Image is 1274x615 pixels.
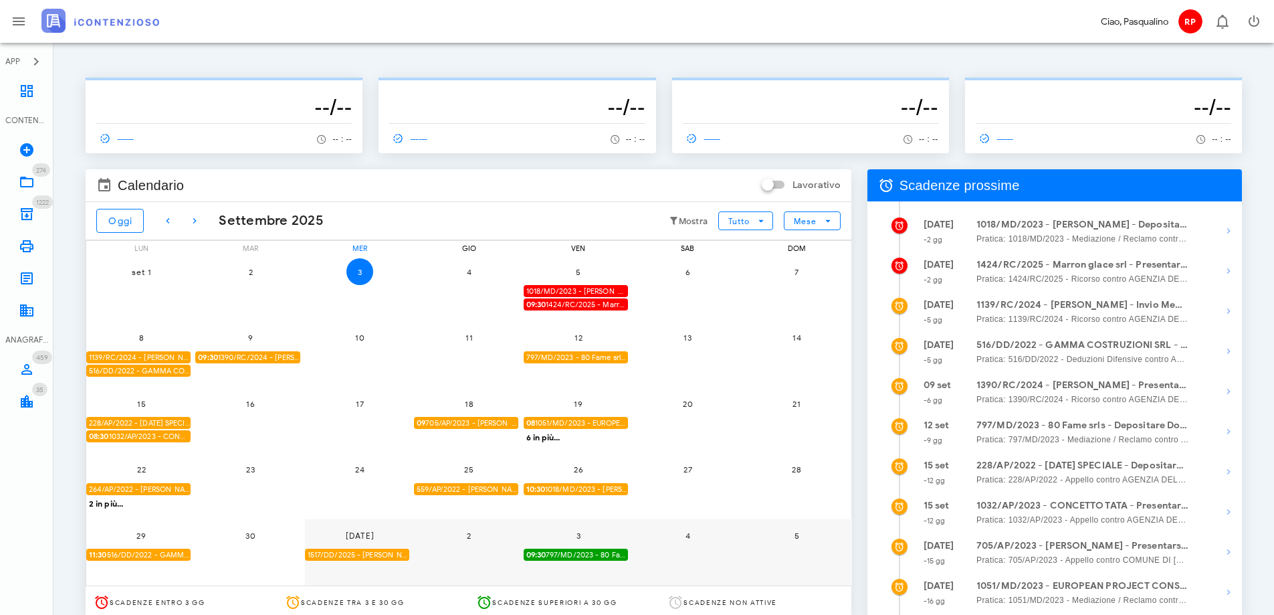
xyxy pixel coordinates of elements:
[783,267,810,277] span: 7
[924,476,946,485] small: -12 gg
[389,94,645,120] h3: --/--
[417,418,425,428] strong: 09
[1215,378,1242,405] button: Mostra dettagli
[683,598,777,607] span: Scadenze non attive
[455,325,482,351] button: 11
[976,393,1189,406] span: Pratica: 1390/RC/2024 - Ricorso contro AGENZIA DELLE ENTRATE - RISCOSSIONE (Udienza)
[976,258,1189,272] strong: 1424/RC/2025 - Marron glace srl - Presentarsi in Udienza
[976,594,1189,607] span: Pratica: 1051/MD/2023 - Mediazione / Reclamo contro AGENZIA DELLE ENTRATE - RISCOSSIONE (Udienza)
[1206,5,1238,37] button: Distintivo
[414,483,518,496] div: 559/AP/2022 - [PERSON_NAME] - Depositare Documenti per Udienza
[976,473,1189,487] span: Pratica: 228/AP/2022 - Appello contro AGENZIA DELLE ENTRATE - RISCOSSIONE (Udienza)
[346,258,373,285] button: 3
[455,399,482,409] span: 18
[237,399,264,409] span: 16
[332,135,352,144] span: -- : --
[492,598,617,607] span: Scadenze superiori a 30 gg
[237,258,264,285] button: 2
[455,522,482,549] button: 2
[1178,9,1202,33] span: RP
[89,432,109,441] strong: 08:30
[305,241,415,256] div: mer
[346,456,373,483] button: 24
[198,351,300,364] span: 1390/RC/2024 - [PERSON_NAME] - Presentarsi in Udienza
[674,267,701,277] span: 6
[526,485,546,494] strong: 10:30
[976,353,1189,366] span: Pratica: 516/DD/2022 - Deduzioni Difensive contro AGENZIA DELLE ENTRATE - RISCOSSIONE (Udienza)
[683,94,938,120] h3: --/--
[793,216,817,226] span: Mese
[976,553,1189,567] span: Pratica: 705/AP/2023 - Appello contro COMUNE DI [GEOGRAPHIC_DATA] (Udienza)
[526,549,628,561] span: 797/MD/2023 - 80 Fame srls - Presentarsi in Udienza
[924,596,946,606] small: -16 gg
[683,83,938,94] p: --------------
[524,351,628,364] div: 797/MD/2023 - 80 Fame srls - Depositare Documenti per Udienza
[976,298,1189,313] strong: 1139/RC/2024 - [PERSON_NAME] - Invio Memorie per Udienza
[683,129,727,148] a: ------
[783,258,810,285] button: 7
[924,580,954,592] strong: [DATE]
[108,215,132,227] span: Oggi
[1212,135,1231,144] span: -- : --
[345,531,375,541] span: [DATE]
[976,579,1189,594] strong: 1051/MD/2023 - EUROPEAN PROJECT CONSULTING SRL - Presentarsi in Udienza
[976,133,1015,145] span: ------
[526,298,628,311] span: 1424/RC/2025 - Marron glace srl - Presentarsi in Udienza
[976,418,1189,433] strong: 797/MD/2023 - 80 Fame srls - Depositare Documenti per Udienza
[128,267,154,277] span: set 1
[718,211,773,230] button: Tutto
[976,129,1020,148] a: ------
[118,175,184,196] span: Calendario
[89,430,191,443] span: 1032/AP/2023 - CONCETTO TATA - Presentarsi in Udienza
[301,598,405,607] span: Scadenze tra 3 e 30 gg
[128,333,154,343] span: 8
[976,83,1231,94] p: --------------
[455,531,482,541] span: 2
[674,325,701,351] button: 13
[674,464,701,474] span: 27
[5,334,48,346] div: ANAGRAFICA
[389,129,433,148] a: ------
[633,241,742,256] div: sab
[346,333,373,343] span: 10
[36,198,49,207] span: 1222
[565,531,592,541] span: 3
[1215,499,1242,525] button: Mostra dettagli
[976,378,1189,393] strong: 1390/RC/2024 - [PERSON_NAME] - Presentarsi in Udienza
[96,129,140,148] a: ------
[976,272,1189,286] span: Pratica: 1424/RC/2025 - Ricorso contro AGENZIA DELLE ENTRATE - RISCOSSIONE (Udienza)
[237,531,264,541] span: 30
[924,500,950,511] strong: 15 set
[924,259,954,270] strong: [DATE]
[924,219,954,230] strong: [DATE]
[128,522,154,549] button: 29
[237,333,264,343] span: 9
[455,464,482,474] span: 25
[1174,5,1206,37] button: RP
[919,135,938,144] span: -- : --
[1215,298,1242,325] button: Mostra dettagli
[783,390,810,417] button: 21
[924,235,943,244] small: -2 gg
[526,418,535,428] strong: 08
[237,464,264,474] span: 23
[128,325,154,351] button: 8
[36,166,46,175] span: 274
[208,211,324,231] div: Settembre 2025
[924,420,950,431] strong: 12 set
[86,351,191,364] div: 1139/RC/2024 - [PERSON_NAME] - Invio Memorie per Udienza
[565,464,592,474] span: 26
[524,285,628,298] div: 1018/MD/2023 - [PERSON_NAME] - Depositare Documenti per Udienza
[455,390,482,417] button: 18
[1101,15,1168,29] div: Ciao, Pasqualino
[565,258,592,285] button: 5
[792,179,841,192] label: Lavorativo
[924,516,946,525] small: -12 gg
[455,258,482,285] button: 4
[32,195,53,209] span: Distintivo
[526,300,546,309] strong: 09:30
[110,598,205,607] span: Scadenze entro 3 gg
[976,232,1189,246] span: Pratica: 1018/MD/2023 - Mediazione / Reclamo contro AGENZIA DELLE ENTRATE - RISCOSSIONE (Udienza)
[1215,338,1242,365] button: Mostra dettagli
[783,531,810,541] span: 5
